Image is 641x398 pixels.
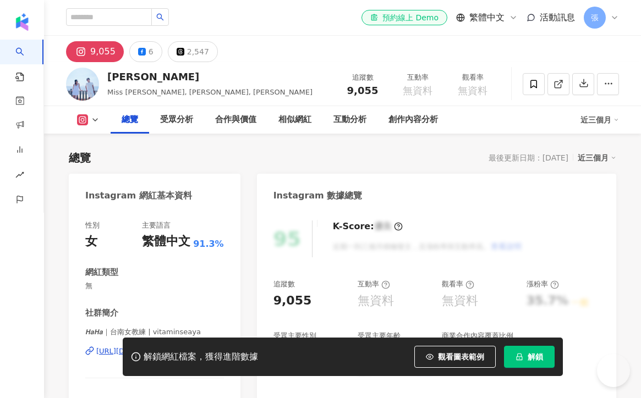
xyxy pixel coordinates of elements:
[85,267,118,278] div: 網紅類型
[85,220,100,230] div: 性別
[160,113,193,126] div: 受眾分析
[156,13,164,21] span: search
[578,151,616,165] div: 近三個月
[442,279,474,289] div: 觀看率
[15,164,24,189] span: rise
[142,233,190,250] div: 繁體中文
[580,111,619,129] div: 近三個月
[85,327,224,337] span: 𝙃𝙖𝙃𝙖｜台南女教練 | vitaminseaya
[414,346,496,368] button: 觀看圖表範例
[358,331,401,341] div: 受眾主要年齡
[168,41,218,62] button: 2,547
[69,150,91,165] div: 總覽
[438,352,484,361] span: 觀看圖表範例
[107,88,313,96] span: Miss [PERSON_NAME], [PERSON_NAME], [PERSON_NAME]
[397,72,439,83] div: 互動率
[361,10,447,25] a: 預約線上 Demo
[591,12,599,24] span: 張
[15,40,37,82] a: search
[528,352,543,361] span: 解鎖
[129,41,162,62] button: 6
[370,12,439,23] div: 預約線上 Demo
[142,220,171,230] div: 主要語言
[469,12,505,24] span: 繁體中文
[215,113,256,126] div: 合作與價值
[342,72,383,83] div: 追蹤數
[333,220,403,233] div: K-Score :
[442,331,513,341] div: 商業合作內容覆蓋比例
[278,113,311,126] div: 相似網紅
[144,351,258,363] div: 解鎖網紅檔案，獲得進階數據
[388,113,438,126] div: 創作內容分析
[442,292,478,309] div: 無資料
[107,70,313,84] div: [PERSON_NAME]
[122,113,138,126] div: 總覽
[452,72,494,83] div: 觀看率
[90,44,116,59] div: 9,055
[403,85,432,96] span: 無資料
[85,307,118,319] div: 社群簡介
[333,113,366,126] div: 互動分析
[66,68,99,101] img: KOL Avatar
[527,279,559,289] div: 漲粉率
[273,331,316,341] div: 受眾主要性別
[458,85,487,96] span: 無資料
[273,279,295,289] div: 追蹤數
[273,190,363,202] div: Instagram 數據總覽
[358,279,390,289] div: 互動率
[85,281,224,291] span: 無
[540,12,575,23] span: 活動訊息
[358,292,394,309] div: 無資料
[489,153,568,162] div: 最後更新日期：[DATE]
[347,85,379,96] span: 9,055
[13,13,31,31] img: logo icon
[66,41,124,62] button: 9,055
[273,292,312,309] div: 9,055
[149,44,154,59] div: 6
[85,233,97,250] div: 女
[187,44,209,59] div: 2,547
[504,346,555,368] button: 解鎖
[85,190,192,202] div: Instagram 網紅基本資料
[516,353,523,361] span: lock
[193,238,224,250] span: 91.3%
